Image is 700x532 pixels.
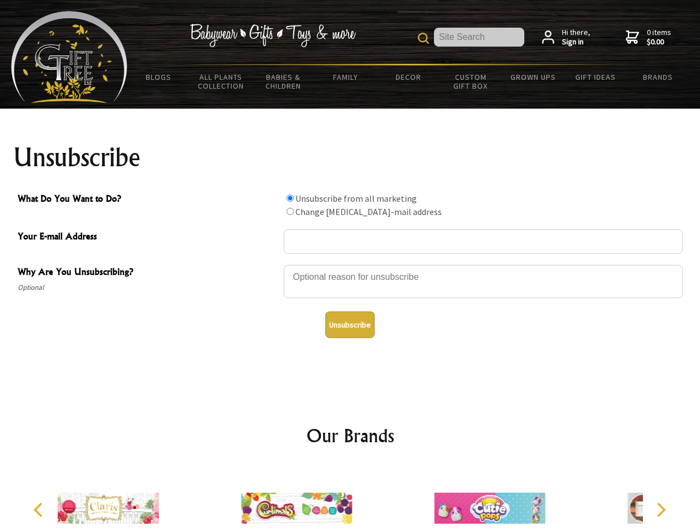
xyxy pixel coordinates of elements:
[418,33,429,44] img: product search
[287,208,294,215] input: What Do You Want to Do?
[627,65,689,89] a: Brands
[18,229,278,245] span: Your E-mail Address
[22,422,678,449] h2: Our Brands
[562,37,590,47] strong: Sign in
[377,65,440,89] a: Decor
[28,498,52,522] button: Previous
[315,65,377,89] a: Family
[647,37,671,47] strong: $0.00
[325,311,375,338] button: Unsubscribe
[18,265,278,281] span: Why Are You Unsubscribing?
[284,265,683,298] textarea: Why Are You Unsubscribing?
[18,281,278,294] span: Optional
[13,144,687,171] h1: Unsubscribe
[648,498,673,522] button: Next
[287,195,294,202] input: What Do You Want to Do?
[11,11,127,103] img: Babyware - Gifts - Toys and more...
[127,65,190,89] a: BLOGS
[440,65,502,98] a: Custom Gift Box
[562,28,590,47] span: Hi there,
[626,28,671,47] a: 0 items$0.00
[295,206,442,217] label: Change [MEDICAL_DATA]-mail address
[252,65,315,98] a: Babies & Children
[18,192,278,208] span: What Do You Want to Do?
[542,28,590,47] a: Hi there,Sign in
[434,28,524,47] input: Site Search
[502,65,564,89] a: Grown Ups
[190,24,356,47] img: Babywear - Gifts - Toys & more
[295,193,417,204] label: Unsubscribe from all marketing
[564,65,627,89] a: Gift Ideas
[190,65,253,98] a: All Plants Collection
[647,27,671,47] span: 0 items
[284,229,683,254] input: Your E-mail Address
